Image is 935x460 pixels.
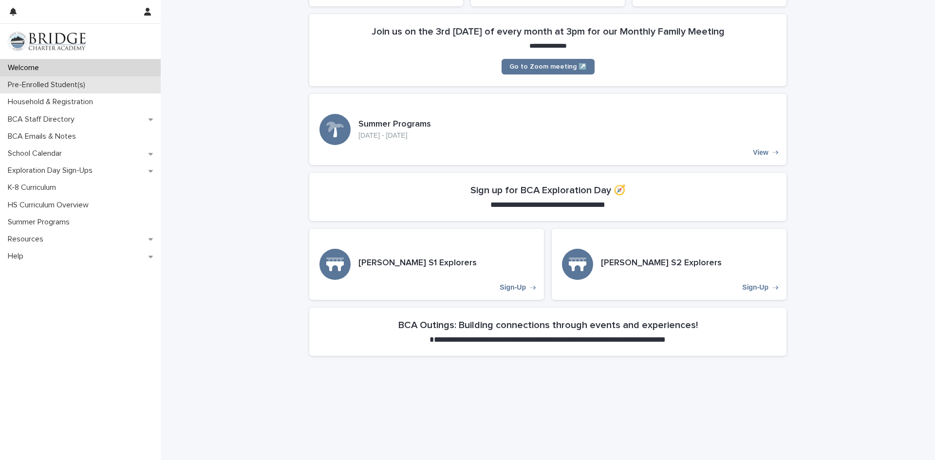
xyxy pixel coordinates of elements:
p: Help [4,252,31,261]
p: HS Curriculum Overview [4,201,96,210]
p: [DATE] - [DATE] [358,131,431,140]
a: Go to Zoom meeting ↗️ [502,59,595,74]
p: BCA Emails & Notes [4,132,84,141]
h2: Sign up for BCA Exploration Day 🧭 [470,184,626,196]
h3: [PERSON_NAME] S1 Explorers [358,258,477,269]
span: Go to Zoom meeting ↗️ [509,63,587,70]
a: Sign-Up [309,229,544,300]
p: BCA Staff Directory [4,115,82,124]
p: Sign-Up [500,283,526,292]
p: Sign-Up [742,283,768,292]
p: Exploration Day Sign-Ups [4,166,100,175]
h3: Summer Programs [358,119,431,130]
a: Sign-Up [552,229,786,300]
h2: BCA Outings: Building connections through events and experiences! [398,319,698,331]
p: Pre-Enrolled Student(s) [4,80,93,90]
a: View [309,94,786,165]
img: V1C1m3IdTEidaUdm9Hs0 [8,32,86,51]
p: Household & Registration [4,97,101,107]
h2: Join us on the 3rd [DATE] of every month at 3pm for our Monthly Family Meeting [372,26,725,37]
p: Welcome [4,63,47,73]
p: Summer Programs [4,218,77,227]
p: School Calendar [4,149,70,158]
p: Resources [4,235,51,244]
p: View [753,148,768,157]
h3: [PERSON_NAME] S2 Explorers [601,258,722,269]
p: K-8 Curriculum [4,183,64,192]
